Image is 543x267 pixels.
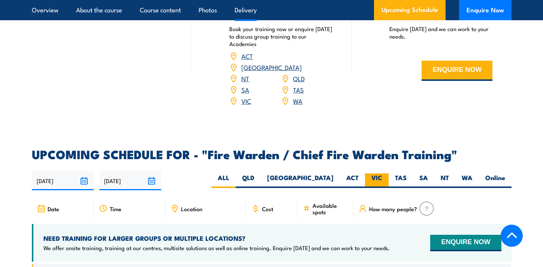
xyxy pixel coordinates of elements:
[340,173,365,188] label: ACT
[241,85,249,94] a: SA
[293,85,304,94] a: TAS
[211,173,236,188] label: ALL
[455,173,479,188] label: WA
[241,96,251,105] a: VIC
[99,171,161,190] input: To date
[413,173,434,188] label: SA
[32,149,512,159] h2: UPCOMING SCHEDULE FOR - "Fire Warden / Chief Fire Warden Training"
[313,202,348,215] span: Available spots
[241,51,253,60] a: ACT
[293,96,302,105] a: WA
[241,63,302,72] a: [GEOGRAPHIC_DATA]
[241,74,249,83] a: NT
[43,234,390,242] h4: NEED TRAINING FOR LARGER GROUPS OR MULTIPLE LOCATIONS?
[389,25,493,40] p: Enquire [DATE] and we can work to your needs.
[293,74,305,83] a: QLD
[262,206,273,212] span: Cost
[32,171,94,190] input: From date
[229,25,333,48] p: Book your training now or enquire [DATE] to discuss group training to our Academies
[261,173,340,188] label: [GEOGRAPHIC_DATA]
[181,206,202,212] span: Location
[434,173,455,188] label: NT
[110,206,121,212] span: Time
[389,173,413,188] label: TAS
[369,206,417,212] span: How many people?
[422,61,492,81] button: ENQUIRE NOW
[43,244,390,252] p: We offer onsite training, training at our centres, multisite solutions as well as online training...
[365,173,389,188] label: VIC
[479,173,512,188] label: Online
[430,235,501,251] button: ENQUIRE NOW
[48,206,59,212] span: Date
[236,173,261,188] label: QLD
